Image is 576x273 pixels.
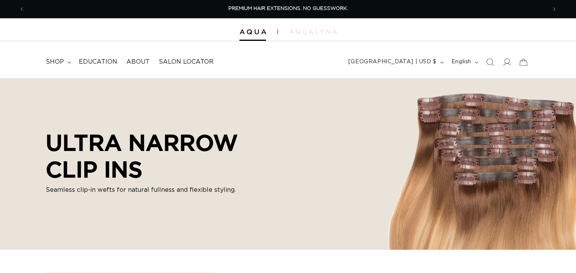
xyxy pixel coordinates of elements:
p: Seamless clip-in wefts for natural fullness and flexible styling. [46,186,293,195]
h2: ULTRA NARROW CLIP INS [46,129,293,182]
summary: shop [41,53,74,71]
span: Education [79,58,117,66]
summary: Search [482,54,498,71]
img: Aqua Hair Extensions [239,29,266,35]
span: Salon Locator [159,58,214,66]
span: About [126,58,150,66]
span: English [452,58,471,66]
span: shop [46,58,64,66]
span: [GEOGRAPHIC_DATA] | USD $ [348,58,437,66]
button: Previous announcement [13,2,30,16]
span: PREMIUM HAIR EXTENSIONS. NO GUESSWORK. [228,6,348,11]
a: Education [74,53,122,71]
button: Next announcement [546,2,563,16]
img: aqualyna.com [289,29,337,34]
a: Salon Locator [154,53,218,71]
a: About [122,53,154,71]
button: English [447,55,482,69]
button: [GEOGRAPHIC_DATA] | USD $ [344,55,447,69]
